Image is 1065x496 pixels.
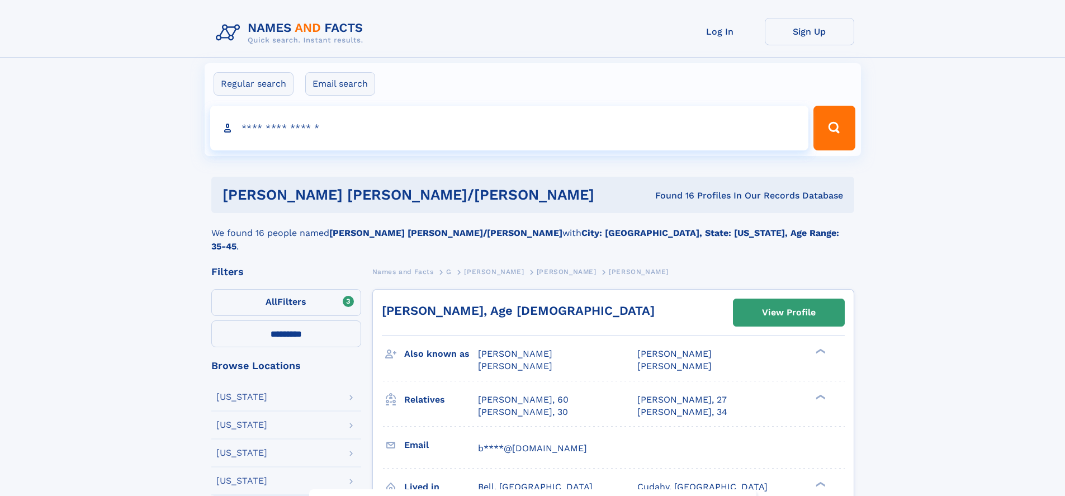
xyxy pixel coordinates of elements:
[762,300,816,325] div: View Profile
[372,264,434,278] a: Names and Facts
[464,264,524,278] a: [PERSON_NAME]
[305,72,375,96] label: Email search
[211,267,361,277] div: Filters
[210,106,809,150] input: search input
[478,348,552,359] span: [PERSON_NAME]
[813,106,855,150] button: Search Button
[211,361,361,371] div: Browse Locations
[216,393,267,401] div: [US_STATE]
[216,476,267,485] div: [US_STATE]
[637,481,768,492] span: Cudahy, [GEOGRAPHIC_DATA]
[382,304,655,318] a: [PERSON_NAME], Age [DEMOGRAPHIC_DATA]
[765,18,854,45] a: Sign Up
[404,344,478,363] h3: Also known as
[624,190,843,202] div: Found 16 Profiles In Our Records Database
[329,228,562,238] b: [PERSON_NAME] [PERSON_NAME]/[PERSON_NAME]
[464,268,524,276] span: [PERSON_NAME]
[478,394,569,406] a: [PERSON_NAME], 60
[813,393,826,400] div: ❯
[266,296,277,307] span: All
[211,228,839,252] b: City: [GEOGRAPHIC_DATA], State: [US_STATE], Age Range: 35-45
[478,481,593,492] span: Bell, [GEOGRAPHIC_DATA]
[211,289,361,316] label: Filters
[637,394,727,406] a: [PERSON_NAME], 27
[211,18,372,48] img: Logo Names and Facts
[609,268,669,276] span: [PERSON_NAME]
[537,264,597,278] a: [PERSON_NAME]
[446,268,452,276] span: G
[537,268,597,276] span: [PERSON_NAME]
[211,213,854,253] div: We found 16 people named with .
[637,361,712,371] span: [PERSON_NAME]
[446,264,452,278] a: G
[223,188,625,202] h1: [PERSON_NAME] [PERSON_NAME]/[PERSON_NAME]
[813,480,826,488] div: ❯
[216,448,267,457] div: [US_STATE]
[637,406,727,418] a: [PERSON_NAME], 34
[813,348,826,355] div: ❯
[214,72,294,96] label: Regular search
[404,436,478,455] h3: Email
[404,390,478,409] h3: Relatives
[478,361,552,371] span: [PERSON_NAME]
[478,406,568,418] a: [PERSON_NAME], 30
[637,348,712,359] span: [PERSON_NAME]
[675,18,765,45] a: Log In
[216,421,267,429] div: [US_STATE]
[733,299,844,326] a: View Profile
